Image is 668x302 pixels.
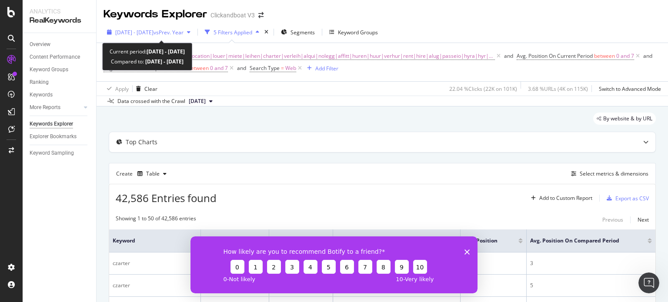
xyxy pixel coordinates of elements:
[190,236,478,293] iframe: Enquête de Botify
[603,116,652,121] span: By website & by URL
[326,25,381,39] button: Keyword Groups
[115,85,129,93] div: Apply
[30,53,90,62] a: Content Performance
[602,215,623,225] button: Previous
[616,50,634,62] span: 0 and 7
[30,90,53,100] div: Keywords
[580,170,648,177] div: Select metrics & dimensions
[237,64,246,72] div: and
[530,237,635,245] span: Avg. Position On Compared Period
[188,64,209,72] span: between
[30,16,89,26] div: RealKeywords
[104,7,207,22] div: Keywords Explorer
[291,29,315,36] span: Segments
[30,103,81,112] a: More Reports
[30,132,90,141] a: Explorer Bookmarks
[30,149,90,158] a: Keyword Sampling
[113,259,197,267] div: czarter
[104,82,129,96] button: Apply
[258,12,264,18] div: arrow-right-arrow-left
[285,62,296,74] span: Web
[30,132,77,141] div: Explorer Bookmarks
[110,46,185,56] div: Current period:
[530,282,652,289] div: 5
[30,119,90,129] a: Keywords Explorer
[210,62,228,74] span: 0 and 7
[113,282,197,289] div: czarter
[30,7,89,16] div: Analytics
[133,82,157,96] button: Clear
[594,52,615,60] span: between
[190,50,495,62] span: location|louer|miete|leihen|charter|verleih|alqui|nolegg|affitt|huren|huur|verhur|rent|hire|alug|...
[638,215,649,225] button: Next
[638,216,649,223] div: Next
[115,29,154,36] span: [DATE] - [DATE]
[30,65,68,74] div: Keyword Groups
[111,56,184,66] div: Compared to:
[147,48,185,55] b: [DATE] - [DATE]
[599,85,661,93] div: Switch to Advanced Mode
[643,52,652,60] div: and
[30,65,90,74] a: Keyword Groups
[568,169,648,179] button: Select metrics & dimensions
[201,25,263,39] button: 5 Filters Applied
[113,237,180,245] span: Keyword
[126,138,157,146] div: Top Charts
[30,78,90,87] a: Ranking
[464,282,523,289] div: 1
[528,191,592,205] button: Add to Custom Report
[338,29,378,36] div: Keyword Groups
[189,97,206,105] span: 2024 May. 5th
[615,195,649,202] div: Export as CSV
[30,40,90,49] a: Overview
[30,149,74,158] div: Keyword Sampling
[281,64,284,72] span: =
[104,25,194,39] button: [DATE] - [DATE]vsPrev. Year
[250,64,280,72] span: Search Type
[214,29,252,36] div: 5 Filters Applied
[464,237,505,245] span: Avg. Position
[30,119,73,129] div: Keywords Explorer
[504,52,513,60] div: and
[134,167,170,181] button: Table
[603,191,649,205] button: Export as CSV
[30,40,50,49] div: Overview
[263,28,270,37] div: times
[116,215,196,225] div: Showing 1 to 50 of 42,586 entries
[185,96,216,106] button: [DATE]
[595,82,661,96] button: Switch to Advanced Mode
[602,216,623,223] div: Previous
[530,259,652,267] div: 3
[144,85,157,93] div: Clear
[30,90,90,100] a: Keywords
[539,196,592,201] div: Add to Custom Report
[117,97,185,105] div: Data crossed with the Crawl
[315,65,338,72] div: Add Filter
[210,11,255,20] div: Clickandboat V3
[638,272,659,293] iframe: Intercom live chat
[144,58,184,65] b: [DATE] - [DATE]
[449,85,517,93] div: 22.04 % Clicks ( 22K on 101K )
[30,53,80,62] div: Content Performance
[528,85,588,93] div: 3.68 % URLs ( 4K on 115K )
[30,103,60,112] div: More Reports
[116,167,170,181] div: Create
[304,63,338,73] button: Add Filter
[154,29,184,36] span: vs Prev. Year
[146,171,160,176] div: Table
